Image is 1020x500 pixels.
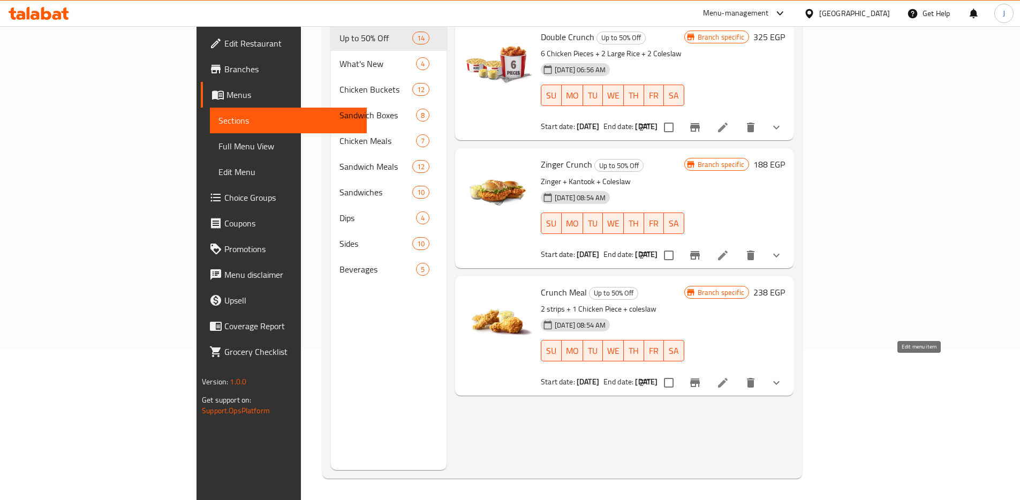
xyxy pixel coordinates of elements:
[226,88,358,101] span: Menus
[201,339,367,365] a: Grocery Checklist
[644,85,664,106] button: FR
[224,320,358,332] span: Coverage Report
[682,370,708,396] button: Branch-specific-item
[770,121,783,134] svg: Show Choices
[628,343,640,359] span: TH
[658,244,680,267] span: Select to update
[339,134,416,147] span: Chicken Meals
[331,128,447,154] div: Chicken Meals7
[541,175,684,188] p: Zinger + Kantook + Coleslaw
[339,160,412,173] span: Sandwich Meals
[693,160,749,170] span: Branch specific
[541,213,561,234] button: SU
[541,47,684,60] p: 6 Chicken Pieces + 2 Large Rice + 2 Coleslaw
[339,57,416,70] span: What's New
[597,32,645,44] span: Up to 50% Off
[464,157,532,225] img: Zinger Crunch
[632,243,658,268] button: sort-choices
[595,160,643,172] span: Up to 50% Off
[230,375,246,389] span: 1.0.0
[224,63,358,75] span: Branches
[658,116,680,139] span: Select to update
[541,284,587,300] span: Crunch Meal
[546,216,557,231] span: SU
[590,287,638,299] span: Up to 50% Off
[201,56,367,82] a: Branches
[331,51,447,77] div: What's New4
[541,302,684,316] p: 2 strips + 1 Chicken Piece + coleslaw
[339,211,416,224] span: Dips
[664,213,684,234] button: SA
[339,83,412,96] div: Chicken Buckets
[587,216,599,231] span: TU
[668,343,680,359] span: SA
[224,37,358,50] span: Edit Restaurant
[201,236,367,262] a: Promotions
[753,285,785,300] h6: 238 EGP
[416,263,429,276] div: items
[682,115,708,140] button: Branch-specific-item
[541,156,592,172] span: Zinger Crunch
[603,340,624,361] button: WE
[224,191,358,204] span: Choice Groups
[624,85,644,106] button: TH
[339,237,412,250] span: Sides
[562,213,583,234] button: MO
[202,404,270,418] a: Support.OpsPlatform
[770,376,783,389] svg: Show Choices
[218,114,358,127] span: Sections
[550,193,610,203] span: [DATE] 08:54 AM
[412,237,429,250] div: items
[339,32,412,44] span: Up to 50% Off
[331,231,447,256] div: Sides10
[562,85,583,106] button: MO
[632,370,658,396] button: sort-choices
[566,88,579,103] span: MO
[587,88,599,103] span: TU
[331,25,447,51] div: Up to 50% Off14
[693,287,749,298] span: Branch specific
[210,133,367,159] a: Full Menu View
[628,216,640,231] span: TH
[331,154,447,179] div: Sandwich Meals12
[416,109,429,122] div: items
[224,217,358,230] span: Coupons
[668,88,680,103] span: SA
[201,210,367,236] a: Coupons
[753,157,785,172] h6: 188 EGP
[413,187,429,198] span: 10
[224,294,358,307] span: Upsell
[577,119,599,133] b: [DATE]
[339,186,412,199] div: Sandwiches
[682,243,708,268] button: Branch-specific-item
[331,77,447,102] div: Chicken Buckets12
[331,179,447,205] div: Sandwiches10
[577,247,599,261] b: [DATE]
[738,370,764,396] button: delete
[417,110,429,120] span: 8
[644,340,664,361] button: FR
[664,340,684,361] button: SA
[770,249,783,262] svg: Show Choices
[566,216,579,231] span: MO
[541,119,575,133] span: Start date:
[607,216,619,231] span: WE
[464,285,532,353] img: Crunch Meal
[331,21,447,286] nav: Menu sections
[716,121,729,134] a: Edit menu item
[339,109,416,122] span: Sandwich Boxes
[416,134,429,147] div: items
[603,85,624,106] button: WE
[331,256,447,282] div: Beverages5
[412,186,429,199] div: items
[546,343,557,359] span: SU
[664,85,684,106] button: SA
[417,59,429,69] span: 4
[201,185,367,210] a: Choice Groups
[201,313,367,339] a: Coverage Report
[624,213,644,234] button: TH
[603,119,633,133] span: End date:
[668,216,680,231] span: SA
[339,263,416,276] span: Beverages
[416,57,429,70] div: items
